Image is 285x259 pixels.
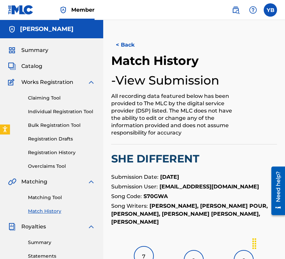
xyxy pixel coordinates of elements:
a: Match History [28,208,95,215]
img: search [232,6,240,14]
span: Song Code: [111,193,142,199]
img: Catalog [8,62,16,70]
img: expand [87,178,95,186]
a: SummarySummary [8,46,48,54]
span: Summary [21,46,48,54]
img: Accounts [8,25,16,33]
div: All recording data featured below has been provided to The MLC by the digital service provider (D... [111,93,239,136]
a: Public Search [229,3,242,17]
div: Drag [249,234,260,254]
img: Royalties [8,223,16,231]
img: Matching [8,178,16,186]
img: expand [87,78,95,86]
strong: [PERSON_NAME], [PERSON_NAME] POUR, [PERSON_NAME], [PERSON_NAME] [PERSON_NAME], [PERSON_NAME] [111,203,268,225]
img: Works Registration [8,78,17,86]
span: Member [71,6,95,14]
iframe: Chat Widget [252,227,285,259]
button: < Back [111,37,151,53]
a: CatalogCatalog [8,62,42,70]
a: Registration Drafts [28,135,95,142]
div: User Menu [264,3,277,17]
a: Matching Tool [28,194,95,201]
img: expand [87,223,95,231]
a: Registration History [28,149,95,156]
strong: S70GWA [143,193,168,199]
span: Catalog [21,62,42,70]
h2: Match History [111,53,202,68]
img: Summary [8,46,16,54]
strong: [EMAIL_ADDRESS][DOMAIN_NAME] [159,183,259,190]
a: Claiming Tool [28,95,95,102]
iframe: Resource Center [266,164,285,218]
div: Help [246,3,260,17]
span: Matching [21,178,47,186]
h5: Yohan Bae [20,25,74,33]
a: Summary [28,239,95,246]
img: MLC Logo [8,5,34,15]
span: Song Writers: [111,203,148,209]
a: Bulk Registration Tool [28,122,95,129]
span: Works Registration [21,78,73,86]
span: Submission User: [111,183,158,190]
span: Submission Date: [111,174,158,180]
img: Top Rightsholder [59,6,67,14]
h2: SHE DIFFERENT [111,152,277,165]
span: Royalties [21,223,46,231]
a: Overclaims Tool [28,163,95,170]
img: help [249,6,257,14]
h4: - View Submission [111,73,219,88]
a: Individual Registration Tool [28,108,95,115]
strong: [DATE] [160,174,179,180]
